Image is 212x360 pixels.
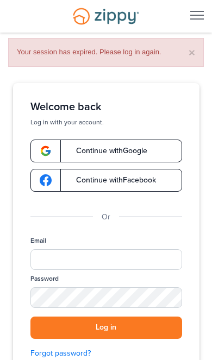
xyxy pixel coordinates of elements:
[30,118,182,127] p: Log in with your account.
[30,317,182,339] button: Log in
[30,274,59,283] label: Password
[40,174,52,186] img: google-logo
[30,287,182,308] input: Password
[102,211,110,223] p: Or
[65,176,156,184] span: Continue with Facebook
[30,140,182,162] a: google-logoContinue withGoogle
[8,38,204,67] div: Your session has expired. Please log in again.
[189,47,195,58] button: ×
[30,169,182,192] a: google-logoContinue withFacebook
[65,147,147,155] span: Continue with Google
[30,100,182,113] h1: Welcome back
[30,348,182,359] a: Forgot password?
[30,236,46,245] label: Email
[40,145,52,157] img: google-logo
[30,249,182,270] input: Email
